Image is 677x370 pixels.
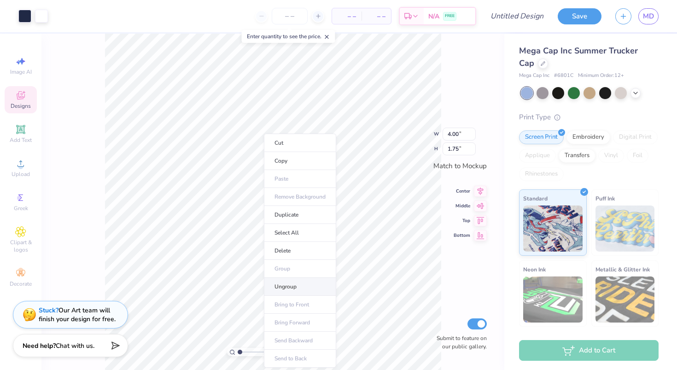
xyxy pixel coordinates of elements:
[5,239,37,253] span: Clipart & logos
[10,68,32,76] span: Image AI
[454,217,470,224] span: Top
[578,72,624,80] span: Minimum Order: 12 +
[14,205,28,212] span: Greek
[454,232,470,239] span: Bottom
[613,130,658,144] div: Digital Print
[12,170,30,178] span: Upload
[264,152,336,170] li: Copy
[56,341,94,350] span: Chat with us.
[264,206,336,224] li: Duplicate
[523,206,583,252] img: Standard
[523,264,546,274] span: Neon Ink
[595,264,650,274] span: Metallic & Glitter Ink
[367,12,385,21] span: – –
[454,203,470,209] span: Middle
[264,242,336,260] li: Delete
[454,188,470,194] span: Center
[598,149,624,163] div: Vinyl
[519,112,659,123] div: Print Type
[264,278,336,296] li: Ungroup
[523,194,548,203] span: Standard
[627,149,648,163] div: Foil
[264,224,336,242] li: Select All
[519,149,556,163] div: Applique
[428,12,439,21] span: N/A
[558,8,601,24] button: Save
[554,72,573,80] span: # 6801C
[338,12,356,21] span: – –
[519,45,638,69] span: Mega Cap Inc Summer Trucker Cap
[10,280,32,288] span: Decorate
[519,130,564,144] div: Screen Print
[11,102,31,110] span: Designs
[519,72,549,80] span: Mega Cap Inc
[39,306,116,323] div: Our Art team will finish your design for free.
[638,8,659,24] a: MD
[242,30,335,43] div: Enter quantity to see the price.
[519,167,564,181] div: Rhinestones
[445,13,455,19] span: FREE
[523,276,583,323] img: Neon Ink
[264,134,336,152] li: Cut
[559,149,595,163] div: Transfers
[39,306,58,315] strong: Stuck?
[483,7,551,25] input: Untitled Design
[432,334,487,351] label: Submit to feature on our public gallery.
[643,11,654,22] span: MD
[595,194,615,203] span: Puff Ink
[595,206,655,252] img: Puff Ink
[272,8,308,24] input: – –
[566,130,610,144] div: Embroidery
[23,341,56,350] strong: Need help?
[10,136,32,144] span: Add Text
[595,276,655,323] img: Metallic & Glitter Ink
